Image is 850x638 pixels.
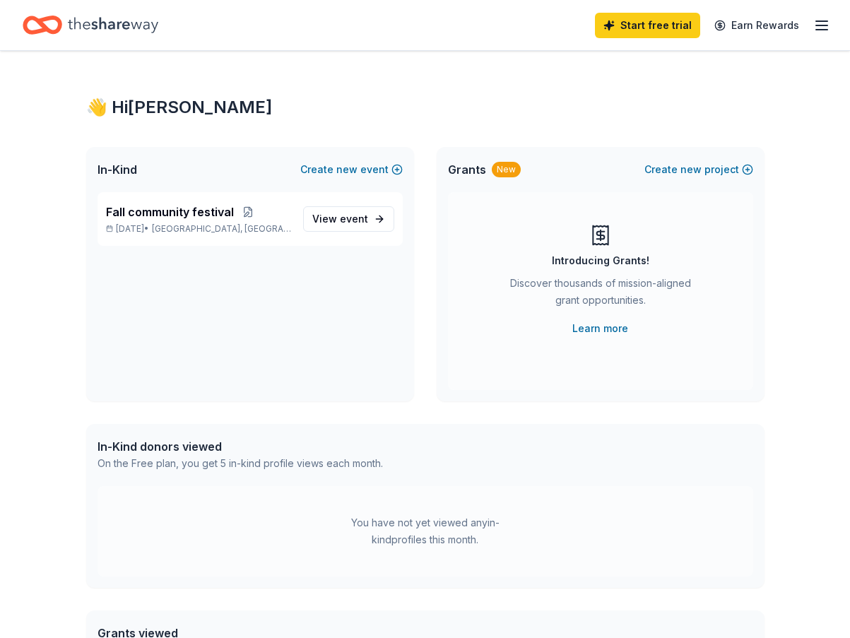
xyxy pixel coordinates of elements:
[572,320,628,337] a: Learn more
[98,455,383,472] div: On the Free plan, you get 5 in-kind profile views each month.
[106,223,292,235] p: [DATE] •
[504,275,697,314] div: Discover thousands of mission-aligned grant opportunities.
[552,252,649,269] div: Introducing Grants!
[300,161,403,178] button: Createnewevent
[312,211,368,228] span: View
[106,203,234,220] span: Fall community festival
[98,161,137,178] span: In-Kind
[23,8,158,42] a: Home
[86,96,765,119] div: 👋 Hi [PERSON_NAME]
[706,13,808,38] a: Earn Rewards
[98,438,383,455] div: In-Kind donors viewed
[152,223,291,235] span: [GEOGRAPHIC_DATA], [GEOGRAPHIC_DATA]
[448,161,486,178] span: Grants
[680,161,702,178] span: new
[595,13,700,38] a: Start free trial
[336,161,358,178] span: new
[492,162,521,177] div: New
[303,206,394,232] a: View event
[337,514,514,548] div: You have not yet viewed any in-kind profiles this month.
[340,213,368,225] span: event
[644,161,753,178] button: Createnewproject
